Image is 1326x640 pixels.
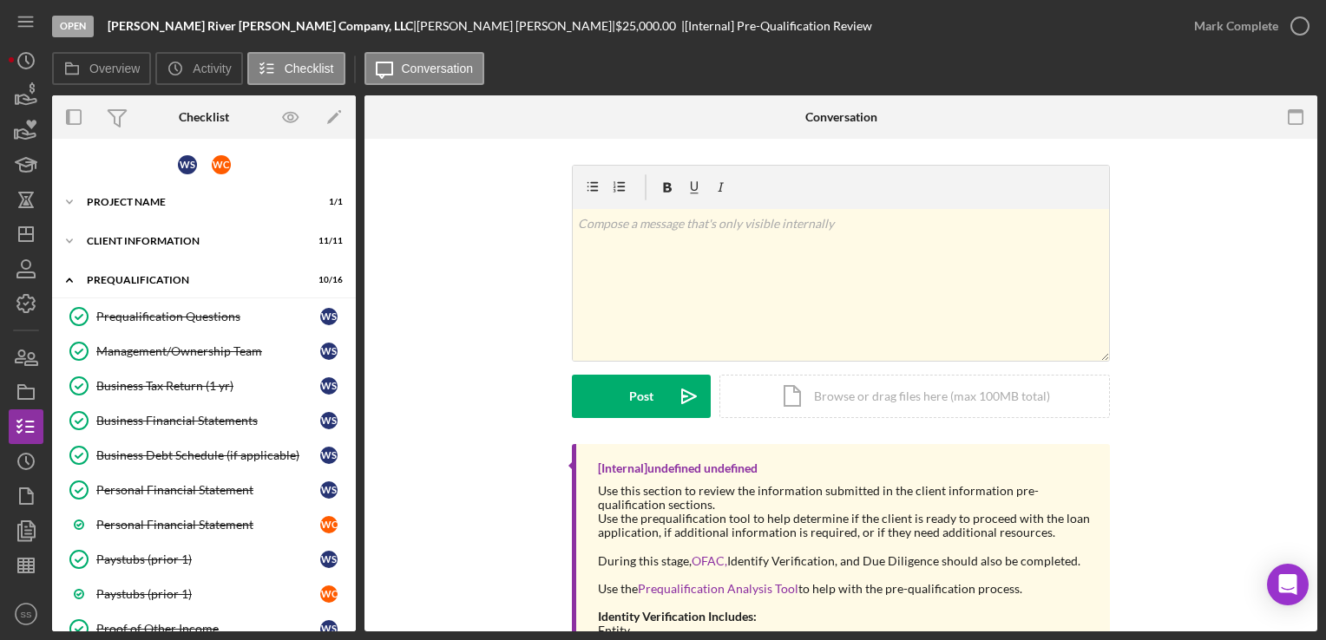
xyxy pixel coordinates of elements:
[61,507,347,542] a: Personal Financial StatementWC
[247,52,345,85] button: Checklist
[320,343,338,360] div: W S
[61,403,347,438] a: Business Financial StatementsWS
[615,19,681,33] div: $25,000.00
[108,19,417,33] div: |
[320,412,338,429] div: W S
[681,19,872,33] div: | [Internal] Pre-Qualification Review
[89,62,140,75] label: Overview
[312,236,343,246] div: 11 / 11
[178,155,197,174] div: W S
[1194,9,1278,43] div: Mark Complete
[61,299,347,334] a: Prequalification QuestionsWS
[312,275,343,285] div: 10 / 16
[52,16,94,37] div: Open
[692,553,727,568] a: OFAC,
[21,610,32,619] text: SS
[87,197,299,207] div: Project Name
[61,473,347,507] a: Personal Financial StatementWS
[598,582,1093,596] div: Use the to help with the pre-qualification process.
[629,375,653,418] div: Post
[155,52,242,85] button: Activity
[61,334,347,369] a: Management/Ownership TeamWS
[572,375,711,418] button: Post
[285,62,334,75] label: Checklist
[96,518,320,532] div: Personal Financial Statement
[96,414,320,428] div: Business Financial Statements
[61,577,347,611] a: Paystubs (prior 1)WC
[9,597,43,631] button: SS
[598,512,1093,539] div: Use the prequalification tool to help determine if the client is ready to proceed with the loan a...
[96,587,320,601] div: Paystubs (prior 1)
[364,52,485,85] button: Conversation
[598,554,1093,568] div: During this stage, Identify Verification, and Due Diligence should also be completed.
[320,481,338,499] div: W S
[598,609,757,624] strong: Identity Verification Includes:
[1267,564,1309,605] div: Open Intercom Messenger
[52,52,151,85] button: Overview
[312,197,343,207] div: 1 / 1
[61,369,347,403] a: Business Tax Return (1 yr)WS
[320,516,338,533] div: W C
[61,438,347,473] a: Business Debt Schedule (if applicable)WS
[320,447,338,464] div: W S
[87,236,299,246] div: Client Information
[108,18,413,33] b: [PERSON_NAME] River [PERSON_NAME] Company, LLC
[96,622,320,636] div: Proof of Other Income
[96,310,320,323] div: Prequalification Questions
[598,484,1093,512] div: Use this section to review the information submitted in the client information pre-qualification ...
[212,155,231,174] div: W C
[87,275,299,285] div: Prequalification
[1177,9,1317,43] button: Mark Complete
[96,448,320,462] div: Business Debt Schedule (if applicable)
[320,585,338,603] div: W C
[96,552,320,566] div: Paystubs (prior 1)
[320,551,338,568] div: W S
[193,62,231,75] label: Activity
[320,308,338,325] div: W S
[96,344,320,358] div: Management/Ownership Team
[638,581,798,596] a: Prequalification Analysis Tool
[96,483,320,497] div: Personal Financial Statement
[179,110,229,124] div: Checklist
[598,461,758,475] div: [Internal] undefined undefined
[320,620,338,637] div: W S
[402,62,474,75] label: Conversation
[320,377,338,395] div: W S
[61,542,347,577] a: Paystubs (prior 1)WS
[805,110,877,124] div: Conversation
[96,379,320,393] div: Business Tax Return (1 yr)
[417,19,615,33] div: [PERSON_NAME] [PERSON_NAME] |
[598,624,1093,637] div: Entity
